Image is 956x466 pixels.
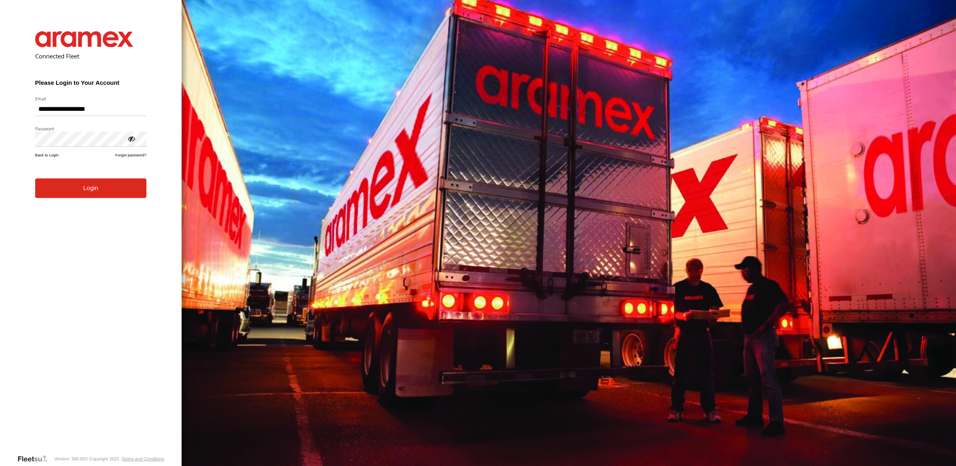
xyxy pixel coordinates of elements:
[122,456,164,461] a: Terms and Conditions
[35,79,147,86] h3: Please Login to Your Account
[35,126,147,132] label: Password
[85,456,164,461] div: © Copyright 2025 -
[17,455,54,463] a: Visit our Website
[115,153,146,157] a: Forgot password?
[54,456,84,461] div: Version: 306.00
[35,178,147,198] button: Login
[35,153,59,157] a: Back to Login
[35,31,134,47] img: Aramex
[35,52,147,60] h2: Connected Fleet
[35,96,147,102] label: Email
